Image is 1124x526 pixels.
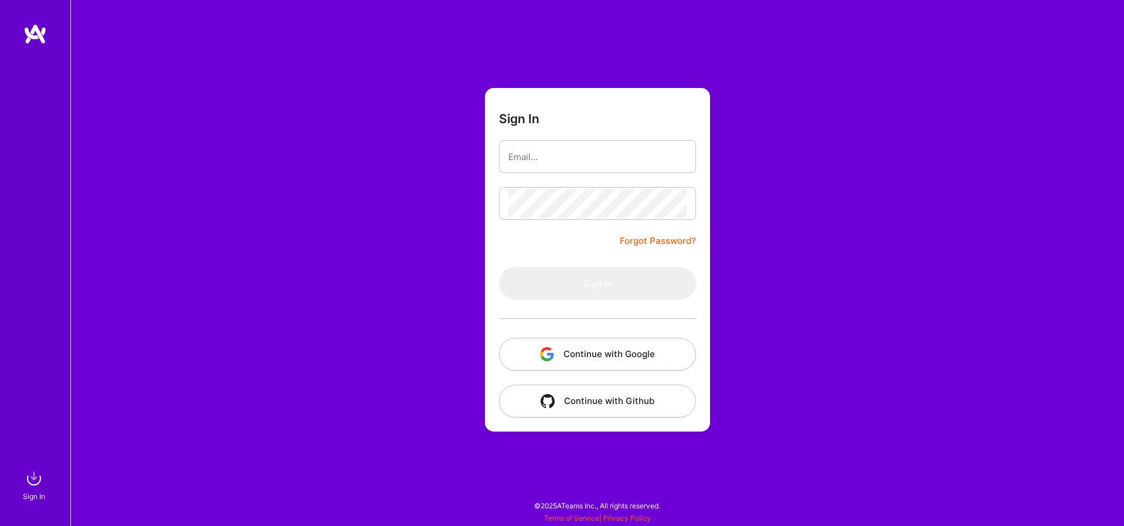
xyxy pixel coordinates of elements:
[544,514,599,522] a: Terms of Service
[70,491,1124,520] div: © 2025 ATeams Inc., All rights reserved.
[603,514,651,522] a: Privacy Policy
[499,267,696,300] button: Sign In
[25,467,46,503] a: sign inSign In
[620,234,696,248] a: Forgot Password?
[541,394,555,408] img: icon
[544,514,651,522] span: |
[23,490,45,503] div: Sign In
[499,111,539,126] h3: Sign In
[23,23,47,45] img: logo
[499,338,696,371] button: Continue with Google
[499,385,696,418] button: Continue with Github
[540,347,554,361] img: icon
[508,142,687,172] input: Email...
[22,467,46,490] img: sign in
